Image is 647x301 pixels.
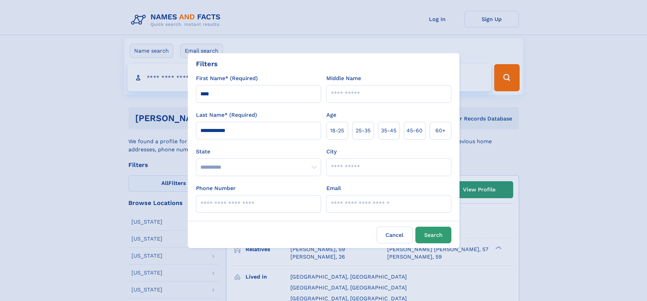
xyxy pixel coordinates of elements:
label: Phone Number [196,184,236,192]
span: 45‑60 [407,127,423,135]
div: Filters [196,59,218,69]
label: Last Name* (Required) [196,111,257,119]
span: 60+ [435,127,446,135]
label: City [326,148,337,156]
label: Middle Name [326,74,361,82]
label: Cancel [377,227,413,243]
label: State [196,148,321,156]
label: Age [326,111,336,119]
span: 18‑25 [330,127,344,135]
span: 25‑35 [356,127,371,135]
button: Search [415,227,451,243]
label: First Name* (Required) [196,74,258,82]
label: Email [326,184,341,192]
span: 35‑45 [381,127,396,135]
